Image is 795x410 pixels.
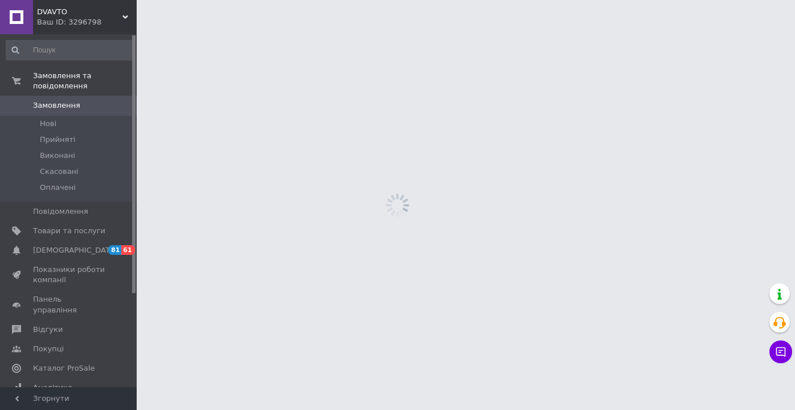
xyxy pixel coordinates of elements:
span: Показники роботи компанії [33,265,105,285]
span: Покупці [33,344,64,354]
span: Замовлення [33,100,80,111]
span: 61 [121,245,134,255]
input: Пошук [6,40,134,60]
span: DVAVTO [37,7,122,17]
span: 81 [108,245,121,255]
span: Каталог ProSale [33,363,95,374]
span: Відгуки [33,324,63,335]
span: Аналітика [33,383,72,393]
span: Виконані [40,151,75,161]
button: Чат з покупцем [769,340,792,363]
div: Ваш ID: 3296798 [37,17,137,27]
span: Оплачені [40,182,76,193]
span: Нові [40,119,56,129]
span: Скасовані [40,167,79,177]
span: [DEMOGRAPHIC_DATA] [33,245,117,255]
span: Товари та послуги [33,226,105,236]
span: Прийняті [40,135,75,145]
span: Панель управління [33,294,105,315]
span: Повідомлення [33,206,88,217]
span: Замовлення та повідомлення [33,71,137,91]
